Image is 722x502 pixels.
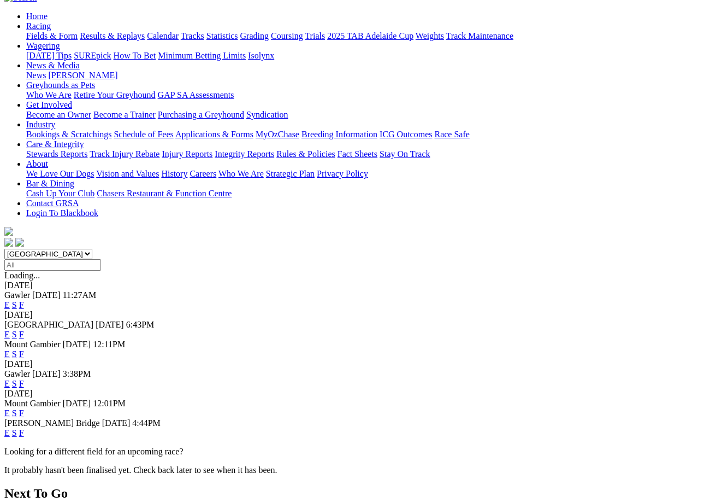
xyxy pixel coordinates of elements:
[4,290,30,300] span: Gawler
[4,428,10,437] a: E
[4,281,718,290] div: [DATE]
[26,100,72,109] a: Get Involved
[4,486,718,501] h2: Next To Go
[26,21,51,31] a: Racing
[74,90,156,100] a: Retire Your Greyhound
[181,31,204,40] a: Tracks
[63,369,91,378] span: 3:38PM
[305,31,325,40] a: Trials
[32,290,61,300] span: [DATE]
[26,130,718,139] div: Industry
[256,130,299,139] a: MyOzChase
[19,300,24,310] a: F
[175,130,253,139] a: Applications & Forms
[48,71,117,80] a: [PERSON_NAME]
[12,330,17,339] a: S
[380,149,430,159] a: Stay On Track
[446,31,513,40] a: Track Maintenance
[4,238,13,247] img: facebook.svg
[327,31,413,40] a: 2025 TAB Adelaide Cup
[26,51,72,60] a: [DATE] Tips
[4,271,40,280] span: Loading...
[26,199,79,208] a: Contact GRSA
[26,61,80,70] a: News & Media
[416,31,444,40] a: Weights
[4,369,30,378] span: Gawler
[215,149,274,159] a: Integrity Reports
[12,379,17,388] a: S
[158,110,244,119] a: Purchasing a Greyhound
[218,169,264,178] a: Who We Are
[248,51,274,60] a: Isolynx
[162,149,212,159] a: Injury Reports
[132,418,161,428] span: 4:44PM
[301,130,377,139] a: Breeding Information
[26,90,718,100] div: Greyhounds as Pets
[26,71,718,80] div: News & Media
[26,149,718,159] div: Care & Integrity
[26,90,72,100] a: Who We Are
[26,71,46,80] a: News
[114,130,173,139] a: Schedule of Fees
[114,51,156,60] a: How To Bet
[338,149,377,159] a: Fact Sheets
[26,179,74,188] a: Bar & Dining
[19,349,24,359] a: F
[147,31,179,40] a: Calendar
[90,149,159,159] a: Track Injury Rebate
[26,208,98,218] a: Login To Blackbook
[96,320,124,329] span: [DATE]
[97,189,232,198] a: Chasers Restaurant & Function Centre
[26,31,78,40] a: Fields & Form
[4,320,93,329] span: [GEOGRAPHIC_DATA]
[26,149,87,159] a: Stewards Reports
[74,51,111,60] a: SUREpick
[271,31,303,40] a: Coursing
[26,11,48,21] a: Home
[102,418,131,428] span: [DATE]
[26,139,84,149] a: Care & Integrity
[4,465,277,475] partial: It probably hasn't been finalised yet. Check back later to see when it has been.
[26,189,718,199] div: Bar & Dining
[206,31,238,40] a: Statistics
[246,110,288,119] a: Syndication
[126,320,155,329] span: 6:43PM
[12,300,17,310] a: S
[93,399,126,408] span: 12:01PM
[63,290,97,300] span: 11:27AM
[26,159,48,168] a: About
[19,330,24,339] a: F
[161,169,187,178] a: History
[12,349,17,359] a: S
[12,428,17,437] a: S
[93,340,125,349] span: 12:11PM
[26,169,718,179] div: About
[26,120,55,129] a: Industry
[63,399,91,408] span: [DATE]
[26,130,111,139] a: Bookings & Scratchings
[19,428,24,437] a: F
[4,349,10,359] a: E
[380,130,432,139] a: ICG Outcomes
[4,300,10,310] a: E
[240,31,269,40] a: Grading
[4,389,718,399] div: [DATE]
[26,189,94,198] a: Cash Up Your Club
[4,259,101,271] input: Select date
[26,51,718,61] div: Wagering
[190,169,216,178] a: Careers
[32,369,61,378] span: [DATE]
[266,169,315,178] a: Strategic Plan
[80,31,145,40] a: Results & Replays
[19,379,24,388] a: F
[158,51,246,60] a: Minimum Betting Limits
[158,90,234,100] a: GAP SA Assessments
[4,340,61,349] span: Mount Gambier
[4,310,718,320] div: [DATE]
[12,408,17,418] a: S
[19,408,24,418] a: F
[4,408,10,418] a: E
[26,110,91,119] a: Become an Owner
[63,340,91,349] span: [DATE]
[26,80,95,90] a: Greyhounds as Pets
